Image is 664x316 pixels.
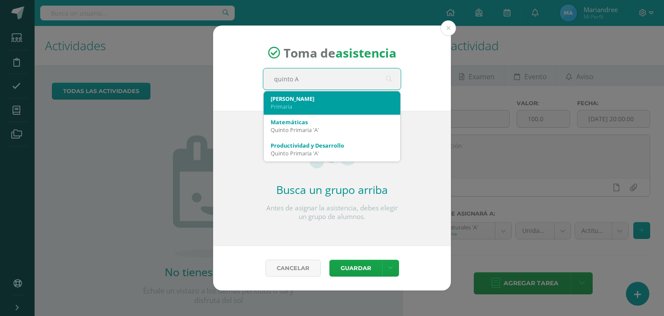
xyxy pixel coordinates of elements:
[271,142,393,149] div: Productividad y Desarrollo
[271,103,393,110] div: Primaria
[271,95,393,103] div: [PERSON_NAME]
[263,182,401,197] h2: Busca un grupo arriba
[263,68,401,90] input: Busca un grado o sección aquí...
[263,204,401,221] p: Antes de asignar la asistencia, debes elegir un grupo de alumnos.
[441,20,456,36] button: Close (Esc)
[271,118,393,126] div: Matemáticas
[265,260,321,277] a: Cancelar
[271,126,393,134] div: Quinto Primaria 'A'
[271,149,393,157] div: Quinto Primaria 'A'
[335,45,396,61] strong: asistencia
[329,260,382,277] button: Guardar
[284,45,396,61] span: Toma de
